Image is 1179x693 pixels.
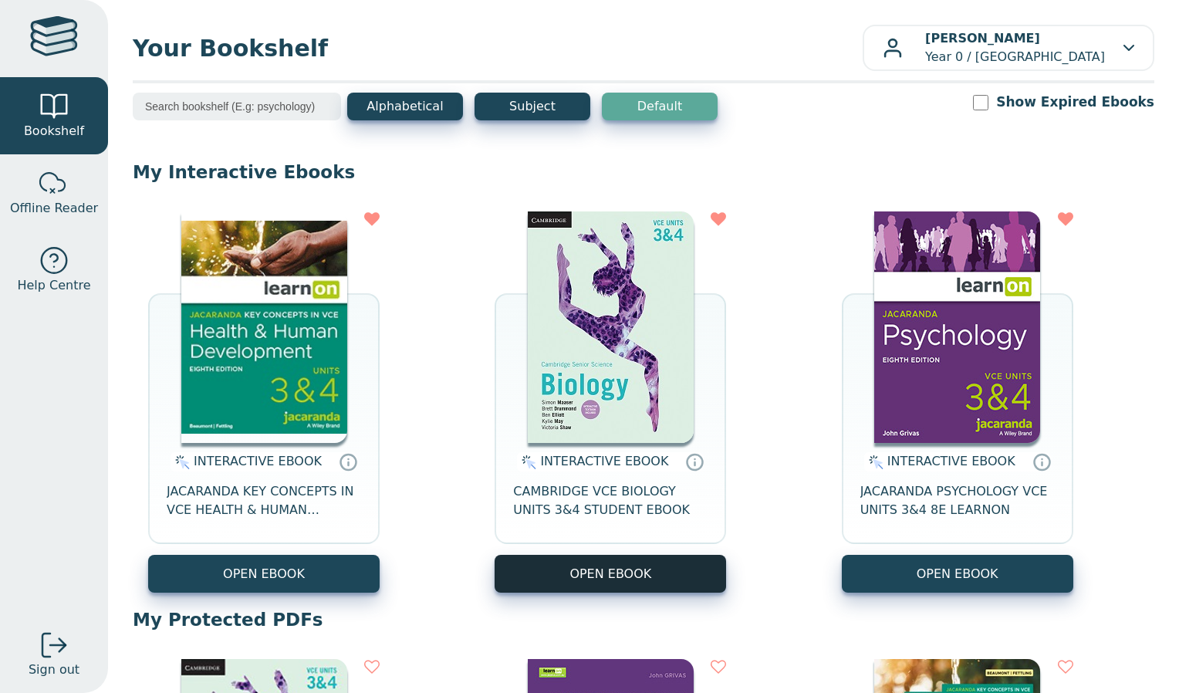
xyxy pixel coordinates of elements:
span: INTERACTIVE EBOOK [194,454,322,468]
p: My Protected PDFs [133,608,1154,631]
p: My Interactive Ebooks [133,161,1154,184]
span: Sign out [29,661,79,679]
label: Show Expired Ebooks [996,93,1154,112]
span: Bookshelf [24,122,84,140]
p: Year 0 / [GEOGRAPHIC_DATA] [925,29,1105,66]
span: INTERACTIVE EBOOK [540,454,668,468]
b: [PERSON_NAME] [925,31,1040,46]
a: Interactive eBooks are accessed online via the publisher’s portal. They contain interactive resou... [339,452,357,471]
button: [PERSON_NAME]Year 0 / [GEOGRAPHIC_DATA] [863,25,1154,71]
button: Default [602,93,718,120]
button: OPEN EBOOK [842,555,1073,593]
img: interactive.svg [864,453,883,472]
img: 6e390be0-4093-ea11-a992-0272d098c78b.jpg [528,211,694,443]
span: Help Centre [17,276,90,295]
input: Search bookshelf (E.g: psychology) [133,93,341,120]
span: JACARANDA PSYCHOLOGY VCE UNITS 3&4 8E LEARNON [860,482,1055,519]
img: interactive.svg [171,453,190,472]
img: e003a821-2442-436b-92bb-da2395357dfc.jpg [181,211,347,443]
a: Interactive eBooks are accessed online via the publisher’s portal. They contain interactive resou... [685,452,704,471]
button: Subject [475,93,590,120]
span: Your Bookshelf [133,31,863,66]
img: interactive.svg [517,453,536,472]
button: OPEN EBOOK [495,555,726,593]
span: JACARANDA KEY CONCEPTS IN VCE HEALTH & HUMAN DEVELOPMENT UNITS 3&4 LEARNON EBOOK 8E [167,482,361,519]
button: Alphabetical [347,93,463,120]
span: INTERACTIVE EBOOK [887,454,1015,468]
img: 4bb61bf8-509a-4e9e-bd77-88deacee2c2e.jpg [874,211,1040,443]
button: OPEN EBOOK [148,555,380,593]
span: CAMBRIDGE VCE BIOLOGY UNITS 3&4 STUDENT EBOOK [513,482,708,519]
span: Offline Reader [10,199,98,218]
a: Interactive eBooks are accessed online via the publisher’s portal. They contain interactive resou... [1032,452,1051,471]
